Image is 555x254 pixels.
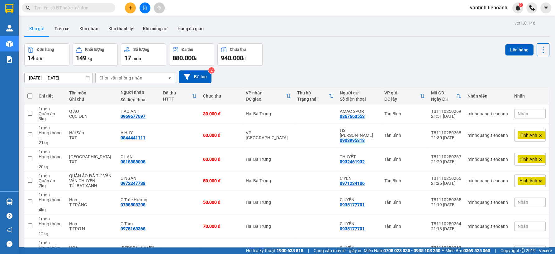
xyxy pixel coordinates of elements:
[277,248,303,253] strong: 1900 633 818
[121,197,157,202] div: C Trúc Hương
[431,114,461,119] div: 21:51 [DATE]
[246,111,291,116] div: Hai Bà Trưng
[431,176,461,181] div: TB1110250266
[39,154,63,164] div: Hàng thông thường
[381,88,428,104] th: Toggle SortBy
[431,154,461,159] div: TB1110250267
[203,157,240,162] div: 60.000 đ
[121,226,145,231] div: 0975163368
[246,224,291,229] div: Hai Bà Trưng
[467,157,508,162] div: minhquang.tienoanh
[69,130,114,135] div: Hải Sản
[121,90,157,95] div: Người nhận
[340,181,365,186] div: 0971234106
[69,135,114,140] div: TXT
[340,109,378,114] div: AMAC SPORT
[340,197,378,202] div: C UYÊN
[519,156,537,162] span: Hình Ảnh
[163,90,192,95] div: Đã thu
[6,41,13,47] img: warehouse-icon
[99,75,142,81] div: Chọn văn phòng nhận
[163,97,192,102] div: HTTT
[132,56,141,61] span: món
[128,6,133,10] span: plus
[384,90,420,95] div: VP gửi
[39,111,63,116] div: Quần áo
[69,97,114,102] div: Ghi chú
[179,70,211,83] button: Bộ lọc
[340,128,378,138] div: HS Hoàng Gia
[384,97,420,102] div: ĐC lấy
[364,247,440,254] span: Miền Nam
[39,207,63,212] div: 4 kg
[518,224,528,229] span: Nhãn
[39,164,63,169] div: 20 kg
[69,183,114,188] div: TÚI BẠT XANH
[514,93,546,98] div: Nhãn
[39,178,63,183] div: Quần áo
[431,135,461,140] div: 21:30 [DATE]
[69,202,114,207] div: T TRẮNG
[6,199,13,205] img: warehouse-icon
[25,73,93,83] input: Select a date range.
[39,183,63,188] div: 7 kg
[140,2,150,13] button: file-add
[314,247,362,254] span: Cung cấp máy in - giấy in:
[74,21,103,36] button: Kho nhận
[160,88,200,104] th: Toggle SortBy
[157,6,161,10] span: aim
[7,227,12,233] span: notification
[246,97,286,102] div: ĐC giao
[518,200,528,205] span: Nhãn
[467,224,508,229] div: minhquang.tienoanh
[297,90,329,95] div: Thu hộ
[125,2,136,13] button: plus
[431,202,461,207] div: 21:19 [DATE]
[519,132,537,138] span: Hình Ảnh
[340,202,365,207] div: 0935177701
[217,43,263,66] button: Chưa thu940.000đ
[431,130,461,135] div: TB1110250268
[39,202,42,207] span: ...
[36,56,44,61] span: đơn
[154,2,165,13] button: aim
[121,135,145,140] div: 0844441111
[28,54,35,62] span: 14
[6,56,13,63] img: solution-icon
[384,111,425,116] div: Tân Bình
[121,181,145,186] div: 0972247738
[340,97,378,102] div: Số điện thoại
[173,21,209,36] button: Hàng đã giao
[121,130,157,135] div: A HUY
[24,21,50,36] button: Kho gửi
[39,135,42,140] span: ...
[39,216,63,221] div: 1 món
[143,6,147,10] span: file-add
[340,176,378,181] div: C YẾN
[340,226,365,231] div: 0935177701
[246,130,291,140] div: VP [GEOGRAPHIC_DATA]
[182,47,193,52] div: Đã thu
[69,226,114,231] div: T TRƠN
[431,90,456,95] div: Mã GD
[540,2,551,13] button: caret-down
[50,21,74,36] button: Trên xe
[519,178,537,184] span: Hình Ảnh
[384,224,425,229] div: Tân Bình
[246,90,286,95] div: VP nhận
[39,149,63,154] div: 1 món
[121,154,157,159] div: C LAN
[121,245,157,250] div: KIỀU TRINH
[69,109,114,114] div: Q ÁO
[505,44,534,55] button: Lên hàng
[515,5,521,11] img: icon-new-feature
[121,221,157,226] div: C Tâm
[340,154,378,159] div: THUYẾT
[463,248,490,253] strong: 0369 525 060
[169,43,214,66] button: Đã thu880.000đ
[431,221,461,226] div: TB1110250264
[69,173,114,183] div: QUẦN ÁO ĐÃ TƯ VẤN VÂN CHUYỂN
[69,114,114,119] div: CỤC ĐEN
[39,159,42,164] span: ...
[243,88,294,104] th: Toggle SortBy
